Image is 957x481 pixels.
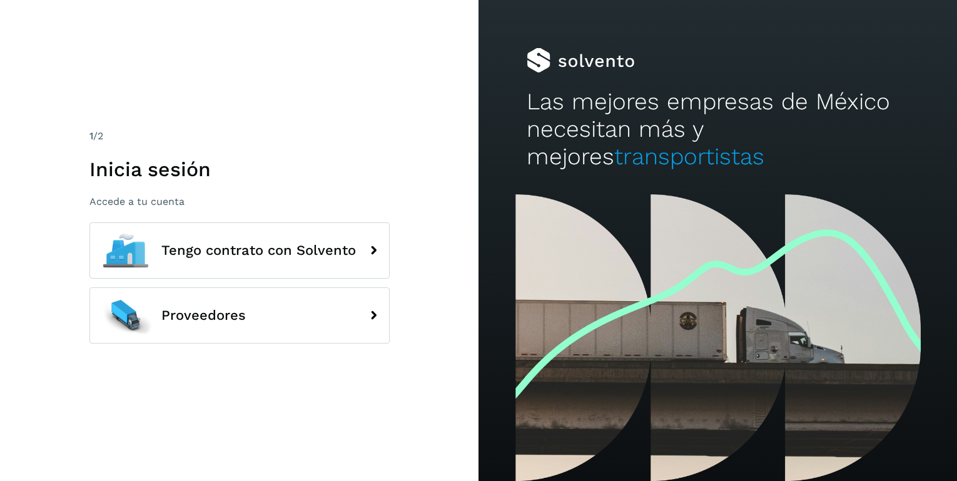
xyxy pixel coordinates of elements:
[89,196,390,207] p: Accede a tu cuenta
[89,222,390,279] button: Tengo contrato con Solvento
[527,88,909,171] h2: Las mejores empresas de México necesitan más y mejores
[89,130,93,142] span: 1
[614,143,764,170] span: transportistas
[89,157,390,181] h1: Inicia sesión
[89,129,390,144] div: /2
[161,243,356,258] span: Tengo contrato con Solvento
[161,308,246,323] span: Proveedores
[89,287,390,344] button: Proveedores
